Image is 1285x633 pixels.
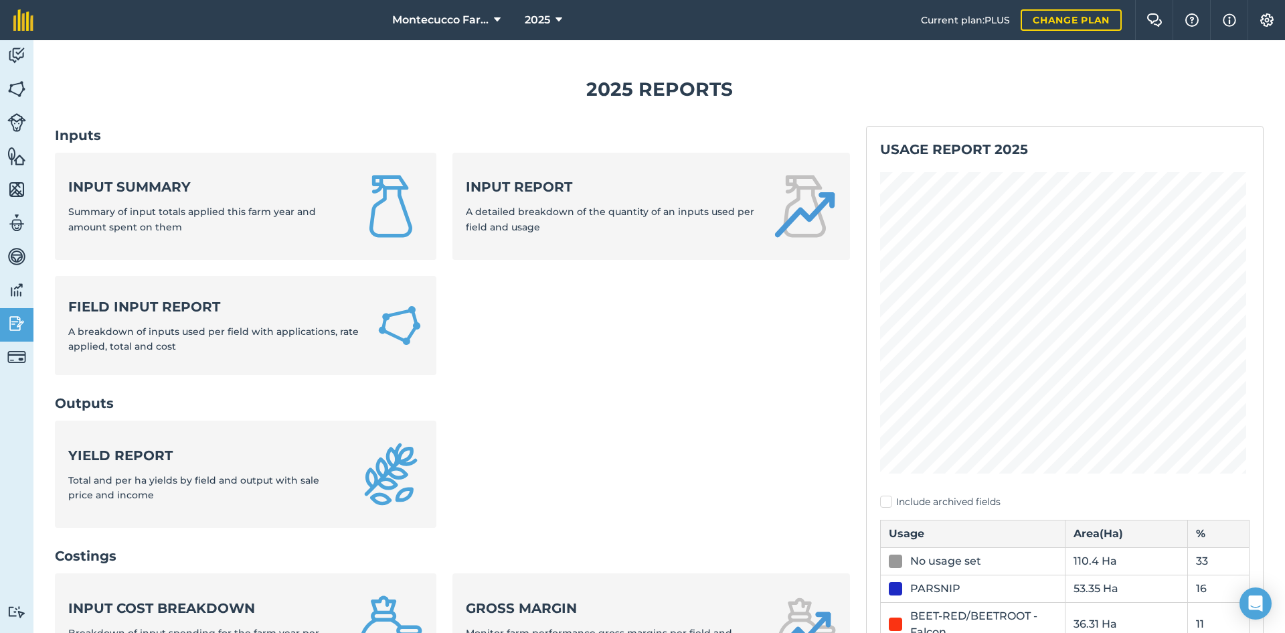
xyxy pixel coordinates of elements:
img: svg+xml;base64,PD94bWwgdmVyc2lvbj0iMS4wIiBlbmNvZGluZz0idXRmLTgiPz4KPCEtLSBHZW5lcmF0b3I6IEFkb2JlIE... [7,606,26,618]
span: Summary of input totals applied this farm year and amount spent on them [68,206,316,232]
img: svg+xml;base64,PD94bWwgdmVyc2lvbj0iMS4wIiBlbmNvZGluZz0idXRmLTgiPz4KPCEtLSBHZW5lcmF0b3I6IEFkb2JlIE... [7,280,26,300]
div: No usage set [910,553,981,569]
h2: Usage report 2025 [880,140,1250,159]
h2: Inputs [55,126,850,145]
h2: Costings [55,547,850,565]
th: Usage [881,520,1065,547]
strong: Input report [466,178,756,196]
th: Area ( Ha ) [1065,520,1188,547]
img: svg+xml;base64,PHN2ZyB4bWxucz0iaHR0cDovL3d3dy53My5vcmcvMjAwMC9zdmciIHdpZHRoPSI1NiIgaGVpZ2h0PSI2MC... [7,79,26,99]
img: svg+xml;base64,PD94bWwgdmVyc2lvbj0iMS4wIiBlbmNvZGluZz0idXRmLTgiPz4KPCEtLSBHZW5lcmF0b3I6IEFkb2JlIE... [7,113,26,132]
img: svg+xml;base64,PHN2ZyB4bWxucz0iaHR0cDovL3d3dy53My5vcmcvMjAwMC9zdmciIHdpZHRoPSIxNyIgaGVpZ2h0PSIxNy... [1223,12,1236,28]
strong: Input cost breakdown [68,599,343,618]
img: svg+xml;base64,PHN2ZyB4bWxucz0iaHR0cDovL3d3dy53My5vcmcvMjAwMC9zdmciIHdpZHRoPSI1NiIgaGVpZ2h0PSI2MC... [7,146,26,166]
img: svg+xml;base64,PD94bWwgdmVyc2lvbj0iMS4wIiBlbmNvZGluZz0idXRmLTgiPz4KPCEtLSBHZW5lcmF0b3I6IEFkb2JlIE... [7,313,26,334]
strong: Yield report [68,446,343,465]
div: PARSNIP [910,581,960,597]
img: svg+xml;base64,PD94bWwgdmVyc2lvbj0iMS4wIiBlbmNvZGluZz0idXRmLTgiPz4KPCEtLSBHZW5lcmF0b3I6IEFkb2JlIE... [7,348,26,366]
th: % [1188,520,1250,547]
span: A detailed breakdown of the quantity of an inputs used per field and usage [466,206,754,232]
a: Input summarySummary of input totals applied this farm year and amount spent on them [55,153,436,260]
strong: Field Input Report [68,297,360,316]
label: Include archived fields [880,495,1250,509]
img: Input summary [359,174,423,238]
td: 53.35 Ha [1065,575,1188,602]
td: 110.4 Ha [1065,547,1188,575]
img: Field Input Report [376,301,423,351]
img: svg+xml;base64,PHN2ZyB4bWxucz0iaHR0cDovL3d3dy53My5vcmcvMjAwMC9zdmciIHdpZHRoPSI1NiIgaGVpZ2h0PSI2MC... [7,180,26,200]
img: fieldmargin Logo [13,9,33,31]
td: 16 [1188,575,1250,602]
h2: Outputs [55,394,850,413]
div: Open Intercom Messenger [1239,587,1272,620]
img: svg+xml;base64,PD94bWwgdmVyc2lvbj0iMS4wIiBlbmNvZGluZz0idXRmLTgiPz4KPCEtLSBHZW5lcmF0b3I6IEFkb2JlIE... [7,213,26,233]
a: Input reportA detailed breakdown of the quantity of an inputs used per field and usage [452,153,850,260]
img: svg+xml;base64,PD94bWwgdmVyc2lvbj0iMS4wIiBlbmNvZGluZz0idXRmLTgiPz4KPCEtLSBHZW5lcmF0b3I6IEFkb2JlIE... [7,247,26,267]
a: Change plan [1021,9,1122,31]
strong: Input summary [68,178,343,196]
span: 2025 [525,12,550,28]
span: A breakdown of inputs used per field with applications, rate applied, total and cost [68,326,359,352]
span: Current plan : PLUS [921,13,1010,27]
a: Field Input ReportA breakdown of inputs used per field with applications, rate applied, total and... [55,276,436,376]
img: svg+xml;base64,PD94bWwgdmVyc2lvbj0iMS4wIiBlbmNvZGluZz0idXRmLTgiPz4KPCEtLSBHZW5lcmF0b3I6IEFkb2JlIE... [7,46,26,66]
td: 33 [1188,547,1250,575]
span: Total and per ha yields by field and output with sale price and income [68,474,319,501]
a: Yield reportTotal and per ha yields by field and output with sale price and income [55,421,436,528]
span: Montecucco Farms [392,12,489,28]
img: Input report [772,174,837,238]
img: A cog icon [1259,13,1275,27]
strong: Gross margin [466,599,756,618]
h1: 2025 Reports [55,74,1264,104]
img: Two speech bubbles overlapping with the left bubble in the forefront [1146,13,1163,27]
img: A question mark icon [1184,13,1200,27]
img: Yield report [359,442,423,506]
